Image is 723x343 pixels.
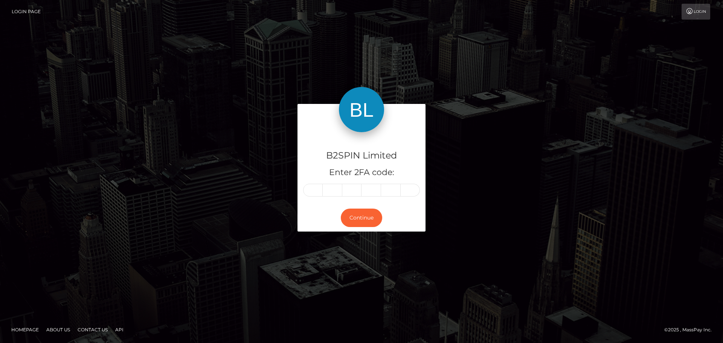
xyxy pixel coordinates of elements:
[339,87,384,132] img: B2SPIN Limited
[682,4,710,20] a: Login
[303,167,420,178] h5: Enter 2FA code:
[75,324,111,335] a: Contact Us
[12,4,41,20] a: Login Page
[8,324,42,335] a: Homepage
[43,324,73,335] a: About Us
[341,209,382,227] button: Continue
[112,324,127,335] a: API
[664,326,717,334] div: © 2025 , MassPay Inc.
[303,149,420,162] h4: B2SPIN Limited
